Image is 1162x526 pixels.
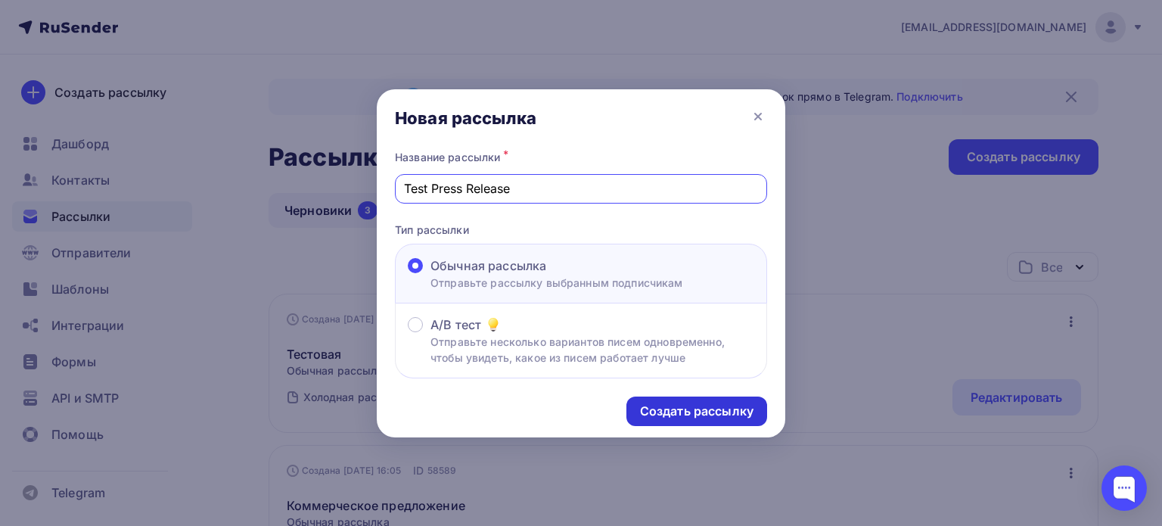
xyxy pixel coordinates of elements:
p: Отправьте рассылку выбранным подписчикам [430,275,683,291]
span: Обычная рассылка [430,257,546,275]
div: Создать рассылку [640,403,753,420]
input: Придумайте название рассылки [404,179,759,198]
div: Название рассылки [395,147,767,168]
div: Новая рассылка [395,107,536,129]
span: A/B тест [430,316,481,334]
p: Тип рассылки [395,222,767,238]
p: Отправьте несколько вариантов писем одновременно, чтобы увидеть, какое из писем работает лучше [430,334,754,366]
